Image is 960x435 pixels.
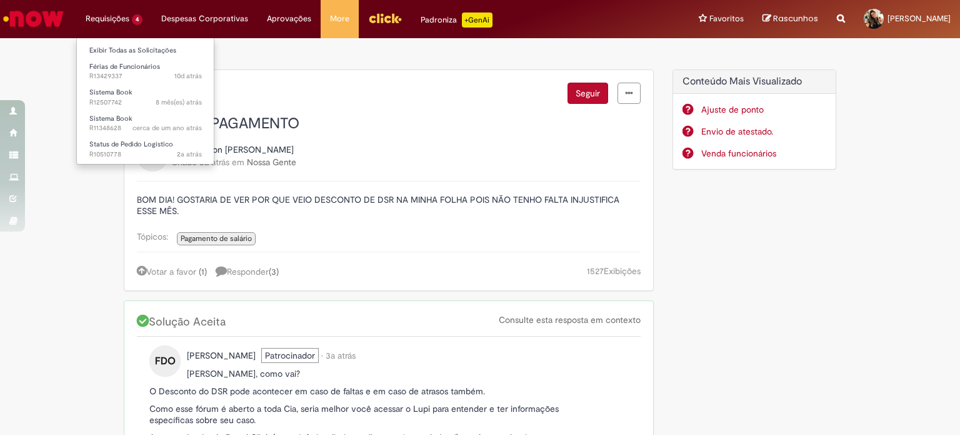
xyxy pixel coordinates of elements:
a: Nossa Gente [247,156,296,168]
span: 10d atrás [174,71,202,81]
img: click_logo_yellow_360x200.png [368,9,402,28]
a: Consulte esta resposta em contexto [499,314,641,325]
ul: Requisições [76,38,214,165]
span: Sistema Book [89,114,132,123]
h2: Conteúdo Mais Visualizado [682,76,827,88]
span: Requisições [86,13,129,25]
a: Aberto R12507742 : Sistema Book [77,86,214,109]
span: FDO [155,351,176,371]
p: BOM DIA! GOSTARIA DE VER POR QUE VEIO DESCONTO DE DSR NA MINHA FOLHA POIS NÃO TENHO FALTA INJUSTI... [137,194,641,217]
span: R10510778 [89,150,202,160]
span: 1527 [587,265,604,277]
a: Rascunhos [762,13,818,25]
span: Despesas Corporativas [161,13,248,25]
span: Favoritos [709,13,744,25]
span: R13429337 [89,71,202,81]
a: Venda funcionários [701,147,827,160]
a: (1) [199,266,207,277]
p: Como esse fórum é aberto a toda Cia, seria melhor você acessar o Lupi para entender e ter informa... [149,403,591,426]
span: 3a atrás [199,156,229,168]
div: Padroniza [421,13,492,28]
span: Aprovações [267,13,311,25]
span: Pagamento de salário [181,233,252,243]
span: Responder [216,266,279,277]
a: Envio de atestado. [701,125,827,138]
p: O Desconto do DSR pode acontecer em caso de faltas e em caso de atrasos também. [149,386,591,397]
time: 08/04/2024 11:04:16 [132,123,202,133]
span: 3a atrás [326,350,356,361]
a: Ajuste de ponto [701,103,827,116]
span: Férias de Funcionários [89,62,160,71]
span: • [321,350,323,361]
span: Exibições [604,265,641,277]
a: menu Ações [617,83,641,104]
span: ( ) [269,266,279,277]
a: Aberto R11348628 : Sistema Book [77,112,214,135]
span: Tópicos: [137,231,174,242]
span: [PERSON_NAME] [887,13,951,24]
a: Mayckon Tadeu de Oliveira perfil [187,143,294,156]
img: ServiceNow [1,6,66,31]
time: 15/06/2022 11:12:47 [326,350,356,361]
span: R11348628 [89,123,202,133]
span: Rascunhos [773,13,818,24]
div: Solução Aceita [137,314,641,337]
span: Sistema Book [89,88,132,97]
div: Conteúdo Mais Visualizado [672,69,837,170]
span: cerca de um ano atrás [132,123,202,133]
a: Votar a favor [137,266,196,277]
a: Exibir Todas as Solicitações [77,44,214,58]
span: 4 [132,14,142,25]
a: Aberto R13429337 : Férias de Funcionários [77,60,214,83]
span: Patrocinador [261,348,319,363]
a: Pagamento de salário [177,232,256,245]
a: Fabiana de Oliveira Santos perfil [187,349,256,362]
span: More [330,13,349,25]
span: 3 [271,266,276,277]
span: Solução Aceita [137,315,229,329]
span: 1 [201,266,204,277]
time: 04/10/2023 15:11:37 [177,150,202,159]
span: Status de Pedido Logístico [89,140,173,149]
p: [PERSON_NAME], como vai? [149,368,591,379]
span: 2a atrás [177,150,202,159]
time: 27/05/2022 11:11:10 [199,156,229,168]
span: 8 mês(es) atrás [156,98,202,107]
span: FOLHA DE PAGAMENTO [137,114,299,133]
span: R12507742 [89,98,202,108]
a: FDO [149,355,181,366]
time: 19/08/2025 15:41:27 [174,71,202,81]
p: +GenAi [462,13,492,28]
a: Aberto R10510778 : Status de Pedido Logístico [77,138,214,161]
time: 09/01/2025 14:37:40 [156,98,202,107]
span: em [232,156,244,168]
span: Mayckon Tadeu de Oliveira perfil [187,144,294,155]
a: 3 respostas, clique para responder [216,265,285,278]
button: Seguir [567,83,608,104]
